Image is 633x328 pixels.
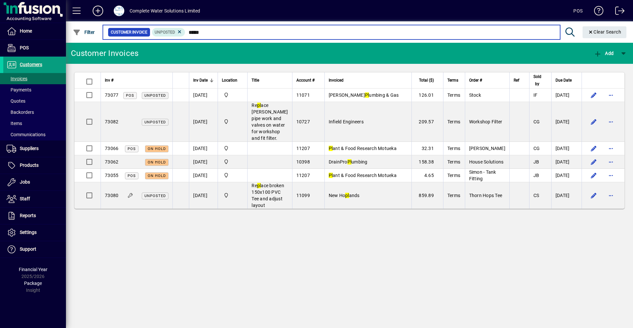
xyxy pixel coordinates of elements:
span: Settings [20,230,37,235]
a: Quotes [3,95,66,107]
button: Add [87,5,108,17]
span: Communications [7,132,45,137]
button: More options [606,90,616,100]
mat-chip: Customer Invoice Status: Unposted [152,28,185,37]
button: Edit [588,90,599,100]
span: Unposted [144,93,166,98]
span: Financial Year [19,267,47,272]
button: More options [606,170,616,181]
span: POS [20,45,29,50]
em: pl [257,183,261,188]
span: Title [252,77,259,84]
div: Title [252,77,288,84]
span: Workshop Filter [469,119,502,124]
span: POS [126,93,134,98]
em: Pl [329,146,333,151]
span: 73077 [105,92,118,98]
span: Total ($) [419,77,434,84]
td: [DATE] [189,102,218,142]
td: [DATE] [551,142,582,155]
a: Logout [610,1,625,23]
button: Edit [588,157,599,167]
a: Jobs [3,174,66,190]
td: [DATE] [189,155,218,169]
td: [DATE] [551,88,582,102]
div: Total ($) [416,77,440,84]
span: CG [533,146,540,151]
span: Jobs [20,179,30,185]
a: Items [3,118,66,129]
span: Terms [447,146,460,151]
span: Simon - Tank Fitting [469,169,496,181]
a: Support [3,241,66,258]
span: 11071 [296,92,310,98]
em: Pl [365,92,369,98]
span: POS [128,147,136,151]
button: Edit [588,143,599,154]
div: Due Date [556,77,578,84]
button: Clear [583,26,627,38]
span: Terms [447,119,460,124]
div: Order # [469,77,505,84]
span: Location [222,77,237,84]
button: Filter [71,26,97,38]
div: Ref [514,77,525,84]
em: Pl [329,173,333,178]
span: On hold [148,174,166,178]
span: CS [533,193,539,198]
span: POS [128,174,136,178]
span: 73080 [105,193,118,198]
span: Re ace [PERSON_NAME] pipe work and valves on water for workshop and fit filter. [252,103,288,141]
span: Sold by [533,73,541,88]
span: Re ace broken 150x100 PVC Tee and adjust layout [252,183,284,208]
div: Complete Water Solutions Limited [130,6,200,16]
span: 73066 [105,146,118,151]
span: 11207 [296,173,310,178]
button: Edit [588,190,599,201]
span: Stock [469,92,481,98]
span: Motueka [222,91,243,99]
td: 158.38 [411,155,443,169]
td: [DATE] [551,155,582,169]
span: Thorn Hops Tee [469,193,502,198]
span: 73062 [105,159,118,164]
div: Account # [296,77,320,84]
td: 32.31 [411,142,443,155]
span: Add [594,51,614,56]
span: IF [533,92,538,98]
span: Unposted [144,194,166,198]
span: Invoiced [329,77,344,84]
td: [DATE] [189,88,218,102]
span: 10727 [296,119,310,124]
span: Filter [73,30,95,35]
span: Motueka [222,145,243,152]
span: Reports [20,213,36,218]
a: Communications [3,129,66,140]
span: Payments [7,87,31,92]
a: Backorders [3,107,66,118]
span: On hold [148,160,166,164]
span: Terms [447,173,460,178]
a: POS [3,40,66,56]
span: Products [20,163,39,168]
span: Unposted [155,30,175,35]
td: [DATE] [189,142,218,155]
button: More options [606,157,616,167]
span: JB [533,173,539,178]
span: Motueka [222,158,243,165]
span: Package [24,281,42,286]
span: 11207 [296,146,310,151]
span: Due Date [556,77,572,84]
em: Pl [347,159,352,164]
span: 11099 [296,193,310,198]
a: Home [3,23,66,39]
span: New Ho ands [329,193,360,198]
span: Terms [447,193,460,198]
span: Home [20,28,32,34]
span: House Solutions [469,159,504,164]
div: Customer Invoices [71,48,138,59]
a: Knowledge Base [589,1,604,23]
div: Sold by [533,73,547,88]
span: Inv Date [193,77,208,84]
button: More options [606,116,616,127]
